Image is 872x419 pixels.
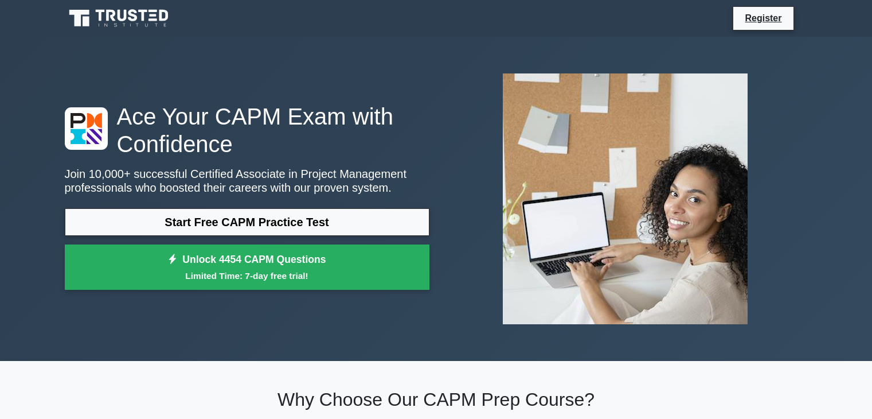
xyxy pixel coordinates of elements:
a: Register [738,11,788,25]
small: Limited Time: 7-day free trial! [79,269,415,282]
a: Unlock 4454 CAPM QuestionsLimited Time: 7-day free trial! [65,245,429,290]
p: Join 10,000+ successful Certified Associate in Project Management professionals who boosted their... [65,167,429,195]
h2: Why Choose Our CAPM Prep Course? [65,389,808,410]
h1: Ace Your CAPM Exam with Confidence [65,103,429,158]
a: Start Free CAPM Practice Test [65,208,429,236]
